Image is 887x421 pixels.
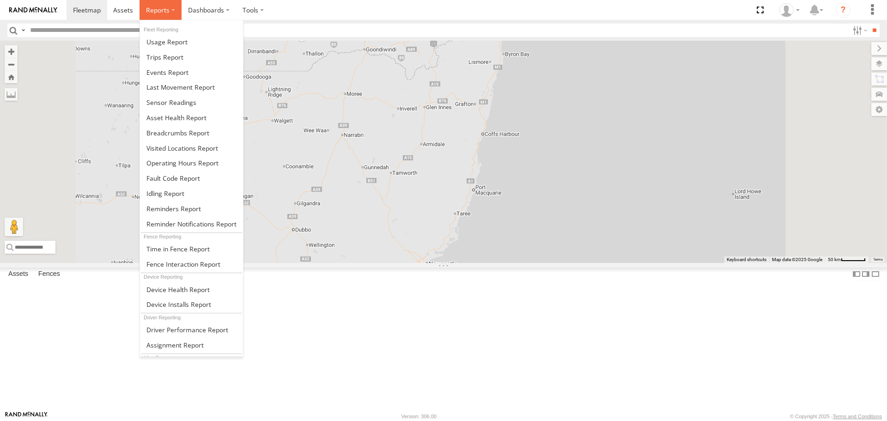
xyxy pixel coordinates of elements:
a: Device Installs Report [140,297,243,312]
label: Measure [5,88,18,101]
a: Terms and Conditions [833,414,882,419]
label: Search Filter Options [849,24,869,37]
a: Asset Health Report [140,110,243,125]
div: © Copyright 2025 - [790,414,882,419]
span: 50 km [828,257,841,262]
label: Map Settings [871,103,887,116]
label: Hide Summary Table [871,268,880,281]
a: Service Reminder Notifications Report [140,216,243,232]
label: Search Query [19,24,27,37]
a: Driver Performance Report [140,322,243,337]
div: Version: 306.00 [401,414,437,419]
label: Dock Summary Table to the Left [852,268,861,281]
a: Device Health Report [140,282,243,297]
a: Visited Locations Report [140,140,243,156]
label: Fences [34,268,65,281]
span: Map data ©2025 Google [772,257,822,262]
a: Visit our Website [5,412,48,421]
a: Last Movement Report [140,79,243,95]
a: Usage Report [140,34,243,49]
a: Assignment Report [140,337,243,353]
button: Zoom out [5,58,18,71]
a: Terms (opens in new tab) [873,257,883,261]
label: Assets [4,268,33,281]
a: Trips Report [140,49,243,65]
button: Drag Pegman onto the map to open Street View [5,218,23,236]
a: Sensor Readings [140,95,243,110]
a: Fence Interaction Report [140,256,243,272]
a: Reminders Report [140,201,243,216]
a: Idling Report [140,186,243,201]
button: Zoom Home [5,71,18,83]
a: Fault Code Report [140,171,243,186]
button: Map Scale: 50 km per 50 pixels [825,256,869,263]
a: Full Events Report [140,65,243,80]
div: Marco DiBenedetto [776,3,803,17]
a: Time in Fences Report [140,241,243,256]
label: Dock Summary Table to the Right [861,268,870,281]
button: Zoom in [5,45,18,58]
a: Breadcrumbs Report [140,125,243,140]
button: Keyboard shortcuts [727,256,766,263]
a: Asset Operating Hours Report [140,155,243,171]
i: ? [836,3,851,18]
img: rand-logo.svg [9,7,57,13]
